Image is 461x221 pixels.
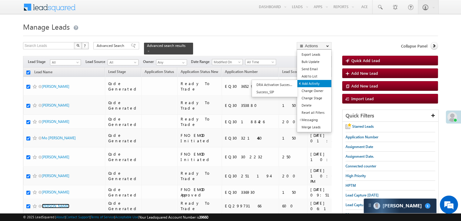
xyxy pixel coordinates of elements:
button: Actions [297,42,332,50]
div: 200 [282,119,304,124]
a: Application Number [222,68,261,76]
input: Check all records [26,71,30,74]
span: All Time [246,59,274,65]
div: Code Generated [108,200,139,211]
div: Chat with us now [32,32,102,40]
div: EQ29973166 [225,203,276,209]
span: Lead Stage [28,59,50,64]
span: Quick Add Lead [351,58,380,63]
div: Ready To Trade [181,170,219,181]
div: EQ30302232 [225,154,276,160]
a: [PERSON_NAME] [42,84,69,89]
span: Add New Lead [351,71,378,76]
a: Contact Support [66,215,90,219]
span: Assignment Date. [346,154,374,159]
a: Send Email [297,65,331,73]
a: [PERSON_NAME] [42,173,69,178]
div: EQ30365293 [225,84,276,89]
a: DRA Activation Successful [252,81,297,88]
em: Start Chat [82,174,110,182]
span: Assignment Date [346,144,373,149]
div: [DATE] 09:51 PM [310,187,351,198]
div: Code Generated [108,81,139,92]
a: Lead Name [31,69,55,77]
div: Minimize live chat window [99,3,114,18]
span: Advanced search results [147,43,185,48]
a: About [56,215,65,219]
span: Manage Leads [23,22,70,31]
span: Messages [346,212,361,217]
span: Advanced Search [97,43,126,48]
div: Ready To Trade [181,200,219,211]
a: All Time [245,59,276,65]
a: [PERSON_NAME] [42,119,69,124]
div: Code Generated [108,100,139,111]
a: Lead Score [279,68,302,76]
a: Export Leads [297,51,331,58]
a: Messaging [297,116,331,124]
div: Ready To Trade [181,100,219,111]
div: Code Generated [108,116,139,127]
a: Modified On [212,59,243,65]
a: Lead Stage [105,68,129,76]
a: All [50,59,81,65]
span: 1 [425,203,430,209]
span: High Priority [346,173,366,178]
a: Change Owner [297,87,331,94]
span: Lead Capture [DATE] [346,203,379,207]
span: © 2025 LeadSquared | | | | | [23,214,208,220]
div: 150 [282,190,304,195]
div: FNO EMOD Approved [181,187,219,198]
div: FNO EMOD Initiated [181,151,219,162]
div: EQ30336930 [225,190,276,195]
span: All [108,60,137,65]
div: Code Generated [108,151,139,162]
div: EQ30353880 [225,103,276,108]
div: Quick Filters [342,110,438,122]
span: Date Range [191,59,212,64]
a: Add to List [297,73,331,80]
span: Collapse Panel [401,43,427,49]
a: [PERSON_NAME] [42,103,69,107]
span: ? [84,43,87,48]
div: Ready To Trade [181,81,219,92]
span: Your Leadsquared Account Number is [139,215,208,219]
a: Add Activity [297,80,331,87]
a: Merge Leads [297,124,331,131]
div: carter-dragCarter[PERSON_NAME]1 [363,198,437,213]
a: Change Stage [297,94,331,102]
a: Delete [297,102,331,109]
span: HPTM [346,183,356,188]
a: Mo [PERSON_NAME] [42,136,76,140]
span: Lead Source [85,59,108,64]
img: carter-drag [367,203,372,208]
div: 250 [282,154,304,160]
a: Show All Items [179,60,186,66]
span: Application Number [225,69,258,74]
span: 39660 [199,215,208,219]
span: Starred Leads [352,124,374,129]
div: Code Generated [108,133,139,143]
span: Application Status [145,69,174,74]
div: EQ30321460 [225,135,276,141]
span: Owner [143,59,156,64]
a: All [108,59,139,65]
span: Lead Stage [108,69,126,74]
div: Ready To Trade [181,116,219,127]
textarea: Type your message and hit 'Enter' [8,56,111,168]
a: Application Status New [178,68,221,76]
span: Lead Score [282,69,299,74]
img: Search [76,44,79,47]
span: All [50,60,79,65]
a: Success_SIP [252,88,297,96]
div: EQ30188426 [225,119,276,124]
div: FNO EMOD Initiated [181,133,219,143]
a: [PERSON_NAME] [42,155,69,159]
span: Connected counter [346,164,376,168]
div: 150 [282,103,304,108]
span: Add New Lead [351,83,378,88]
a: Bulk Update [297,58,331,65]
a: Acceptable Use [115,215,138,219]
div: 200 [282,173,304,179]
img: d_60004797649_company_0_60004797649 [10,32,25,40]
